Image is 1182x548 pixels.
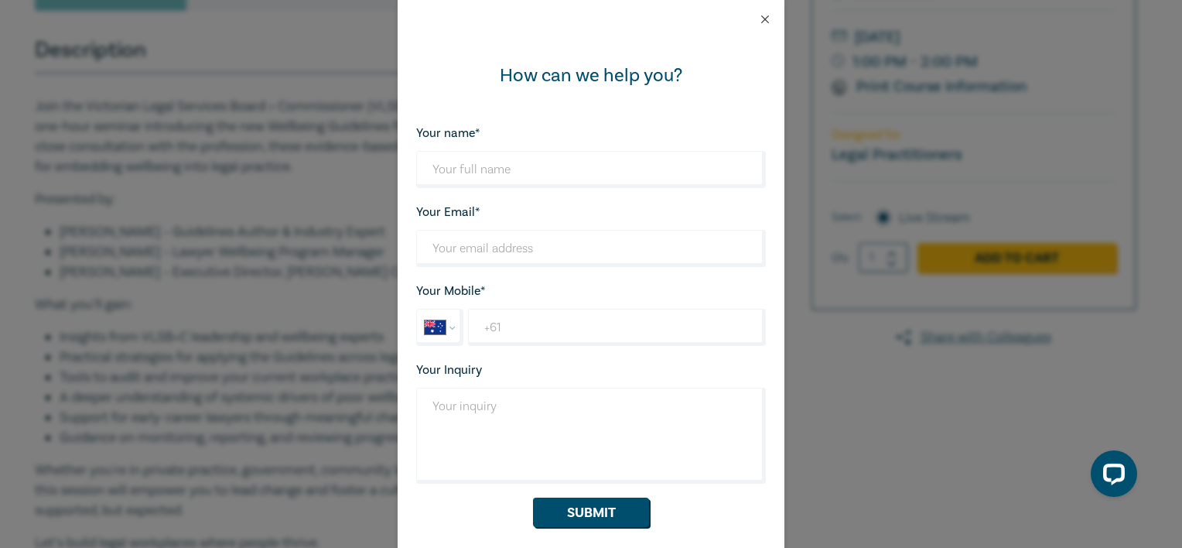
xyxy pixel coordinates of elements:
[533,498,649,527] button: Submit
[416,205,480,219] label: Your Email*
[758,12,772,26] button: Close
[1078,444,1143,509] iframe: LiveChat chat widget
[416,230,766,267] input: Your email address
[416,63,766,88] div: How can we help you?
[468,309,766,346] input: Your mobile number
[416,151,766,188] input: Your full name
[416,126,480,140] label: Your name*
[416,363,482,377] label: Your Inquiry
[416,284,486,298] label: Your Mobile*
